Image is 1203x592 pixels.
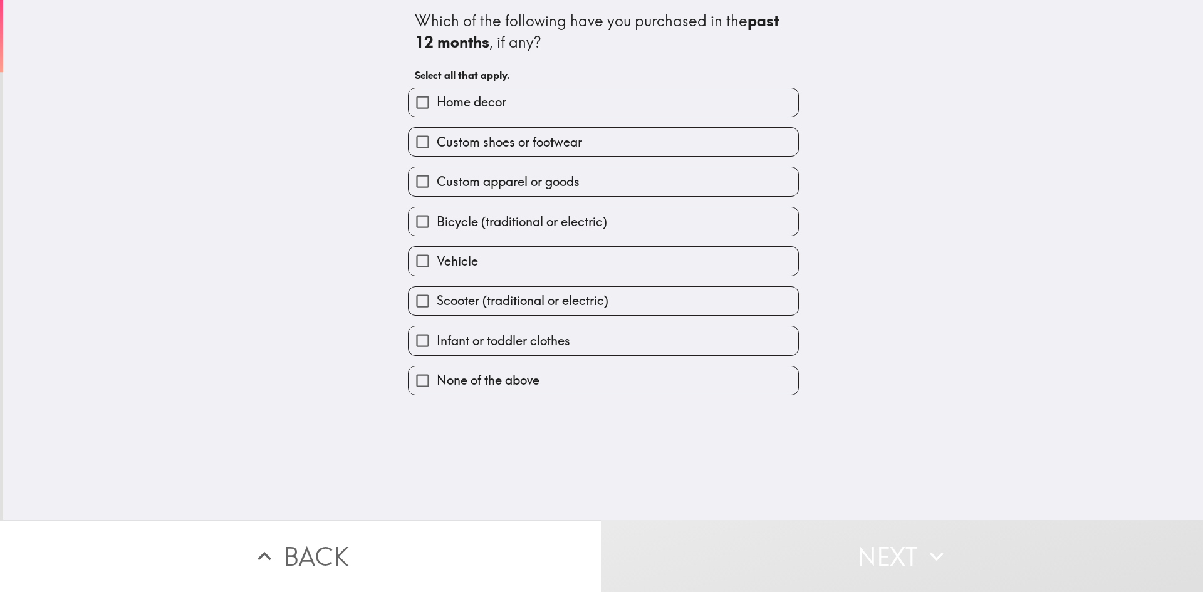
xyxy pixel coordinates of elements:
[437,371,539,389] span: None of the above
[409,128,798,156] button: Custom shoes or footwear
[409,326,798,355] button: Infant or toddler clothes
[415,11,792,53] div: Which of the following have you purchased in the , if any?
[409,88,798,117] button: Home decor
[437,173,580,190] span: Custom apparel or goods
[409,287,798,315] button: Scooter (traditional or electric)
[437,292,608,309] span: Scooter (traditional or electric)
[601,520,1203,592] button: Next
[409,247,798,275] button: Vehicle
[415,68,792,82] h6: Select all that apply.
[437,332,570,350] span: Infant or toddler clothes
[437,93,506,111] span: Home decor
[409,167,798,195] button: Custom apparel or goods
[437,213,607,231] span: Bicycle (traditional or electric)
[437,133,582,151] span: Custom shoes or footwear
[415,11,783,51] b: past 12 months
[437,252,478,270] span: Vehicle
[409,366,798,395] button: None of the above
[409,207,798,236] button: Bicycle (traditional or electric)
